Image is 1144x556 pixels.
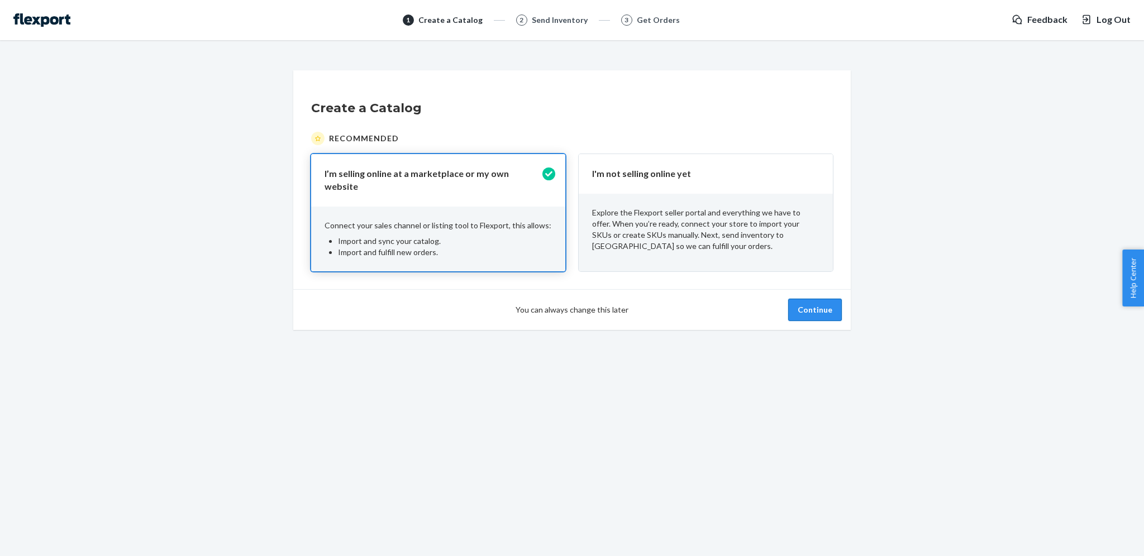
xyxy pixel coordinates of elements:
[592,167,806,180] p: I'm not selling online yet
[13,13,70,27] img: Flexport logo
[788,299,842,321] button: Continue
[532,15,588,26] div: Send Inventory
[1081,13,1131,26] button: Log Out
[1027,13,1067,26] span: Feedback
[1097,13,1131,26] span: Log Out
[311,99,833,117] h1: Create a Catalog
[625,15,628,25] span: 3
[338,236,441,246] span: Import and sync your catalog.
[311,154,565,271] button: I’m selling online at a marketplace or my own websiteConnect your sales channel or listing tool t...
[592,207,819,252] p: Explore the Flexport seller portal and everything we have to offer. When you’re ready, connect yo...
[406,15,410,25] span: 1
[1012,13,1067,26] a: Feedback
[519,15,523,25] span: 2
[1122,250,1144,306] button: Help Center
[325,220,552,231] p: Connect your sales channel or listing tool to Flexport, this allows:
[329,133,399,144] span: Recommended
[637,15,680,26] div: Get Orders
[579,154,833,271] button: I'm not selling online yetExplore the Flexport seller portal and everything we have to offer. Whe...
[418,15,483,26] div: Create a Catalog
[325,167,538,193] p: I’m selling online at a marketplace or my own website
[516,304,628,315] span: You can always change this later
[338,247,438,257] span: Import and fulfill new orders.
